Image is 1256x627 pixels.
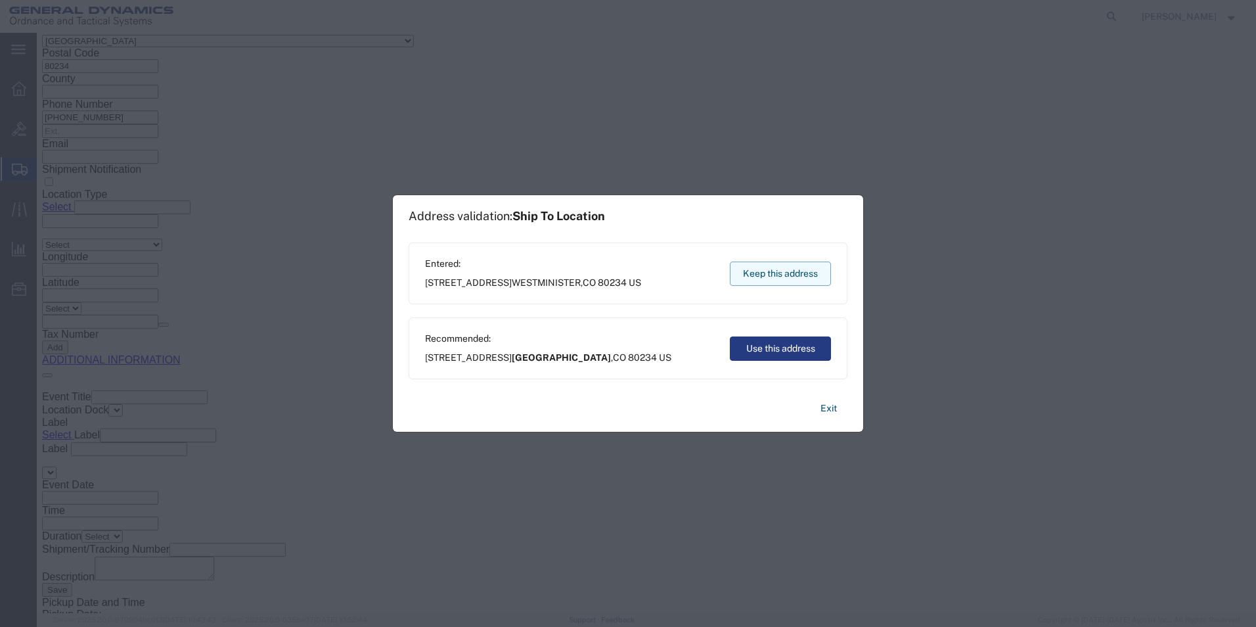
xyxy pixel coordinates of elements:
[730,262,831,286] button: Keep this address
[598,277,627,288] span: 80234
[425,257,641,271] span: Entered:
[730,337,831,361] button: Use this address
[512,209,605,223] span: Ship To Location
[613,352,626,363] span: CO
[425,332,671,346] span: Recommended:
[425,351,671,365] span: [STREET_ADDRESS] ,
[583,277,596,288] span: CO
[659,352,671,363] span: US
[512,277,581,288] span: WESTMINISTER
[409,209,605,223] h1: Address validation:
[629,277,641,288] span: US
[512,352,611,363] span: [GEOGRAPHIC_DATA]
[425,276,641,290] span: [STREET_ADDRESS] ,
[810,397,847,420] button: Exit
[628,352,657,363] span: 80234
